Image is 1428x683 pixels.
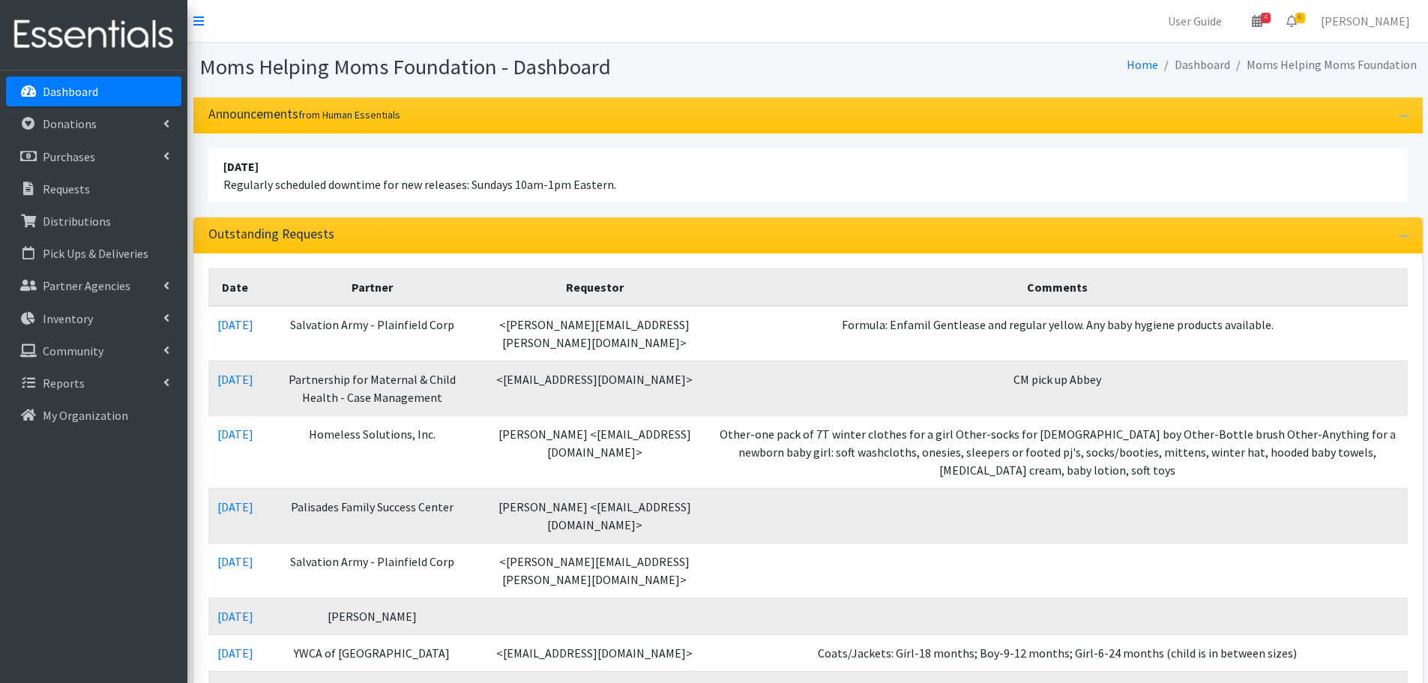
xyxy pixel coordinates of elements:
h3: Outstanding Requests [208,226,334,242]
th: Comments [708,268,1407,306]
td: <[EMAIL_ADDRESS][DOMAIN_NAME]> [482,361,708,415]
a: [PERSON_NAME] [1309,6,1422,36]
td: <[EMAIL_ADDRESS][DOMAIN_NAME]> [482,634,708,671]
li: Regularly scheduled downtime for new releases: Sundays 10am-1pm Eastern. [208,148,1408,202]
a: Home [1127,57,1158,72]
p: Donations [43,116,97,131]
h1: Moms Helping Moms Foundation - Dashboard [199,54,803,80]
a: [DATE] [217,609,253,624]
a: 6 [1274,6,1309,36]
td: <[PERSON_NAME][EMAIL_ADDRESS][PERSON_NAME][DOMAIN_NAME]> [482,306,708,361]
p: Inventory [43,311,93,326]
td: YWCA of [GEOGRAPHIC_DATA] [262,634,482,671]
a: Community [6,336,181,366]
a: Requests [6,174,181,204]
p: Partner Agencies [43,278,130,293]
a: Distributions [6,206,181,236]
td: Partnership for Maternal & Child Health - Case Management [262,361,482,415]
a: [DATE] [217,372,253,387]
td: Other-one pack of 7T winter clothes for a girl Other-socks for [DEMOGRAPHIC_DATA] boy Other-Bottl... [708,415,1407,488]
p: My Organization [43,408,128,423]
span: 4 [1261,13,1271,23]
th: Partner [262,268,482,306]
a: Donations [6,109,181,139]
h3: Announcements [208,106,400,122]
p: Purchases [43,149,95,164]
span: 6 [1295,13,1305,23]
td: <[PERSON_NAME][EMAIL_ADDRESS][PERSON_NAME][DOMAIN_NAME]> [482,543,708,598]
td: Salvation Army - Plainfield Corp [262,543,482,598]
p: Distributions [43,214,111,229]
td: Coats/Jackets: Girl-18 months; Boy-9-12 months; Girl-6-24 months (child is in between sizes) [708,634,1407,671]
td: Salvation Army - Plainfield Corp [262,306,482,361]
td: Formula: Enfamil Gentlease and regular yellow. Any baby hygiene products available. [708,306,1407,361]
a: [DATE] [217,646,253,661]
th: Requestor [482,268,708,306]
p: Requests [43,181,90,196]
img: HumanEssentials [6,10,181,60]
a: Partner Agencies [6,271,181,301]
p: Reports [43,376,85,391]
td: Homeless Solutions, Inc. [262,415,482,488]
a: Reports [6,368,181,398]
small: from Human Essentials [298,108,400,121]
li: Moms Helping Moms Foundation [1230,54,1417,76]
td: [PERSON_NAME] <[EMAIL_ADDRESS][DOMAIN_NAME]> [482,415,708,488]
a: [DATE] [217,499,253,514]
a: [DATE] [217,427,253,442]
td: [PERSON_NAME] [262,598,482,634]
td: CM pick up Abbey [708,361,1407,415]
td: Palisades Family Success Center [262,488,482,543]
a: Dashboard [6,76,181,106]
p: Dashboard [43,84,98,99]
a: Inventory [6,304,181,334]
th: Date [208,268,262,306]
a: My Organization [6,400,181,430]
strong: [DATE] [223,159,259,174]
a: Purchases [6,142,181,172]
li: Dashboard [1158,54,1230,76]
a: 4 [1240,6,1274,36]
a: [DATE] [217,317,253,332]
p: Community [43,343,103,358]
p: Pick Ups & Deliveries [43,246,148,261]
a: [DATE] [217,554,253,569]
a: User Guide [1156,6,1234,36]
a: Pick Ups & Deliveries [6,238,181,268]
td: [PERSON_NAME] <[EMAIL_ADDRESS][DOMAIN_NAME]> [482,488,708,543]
